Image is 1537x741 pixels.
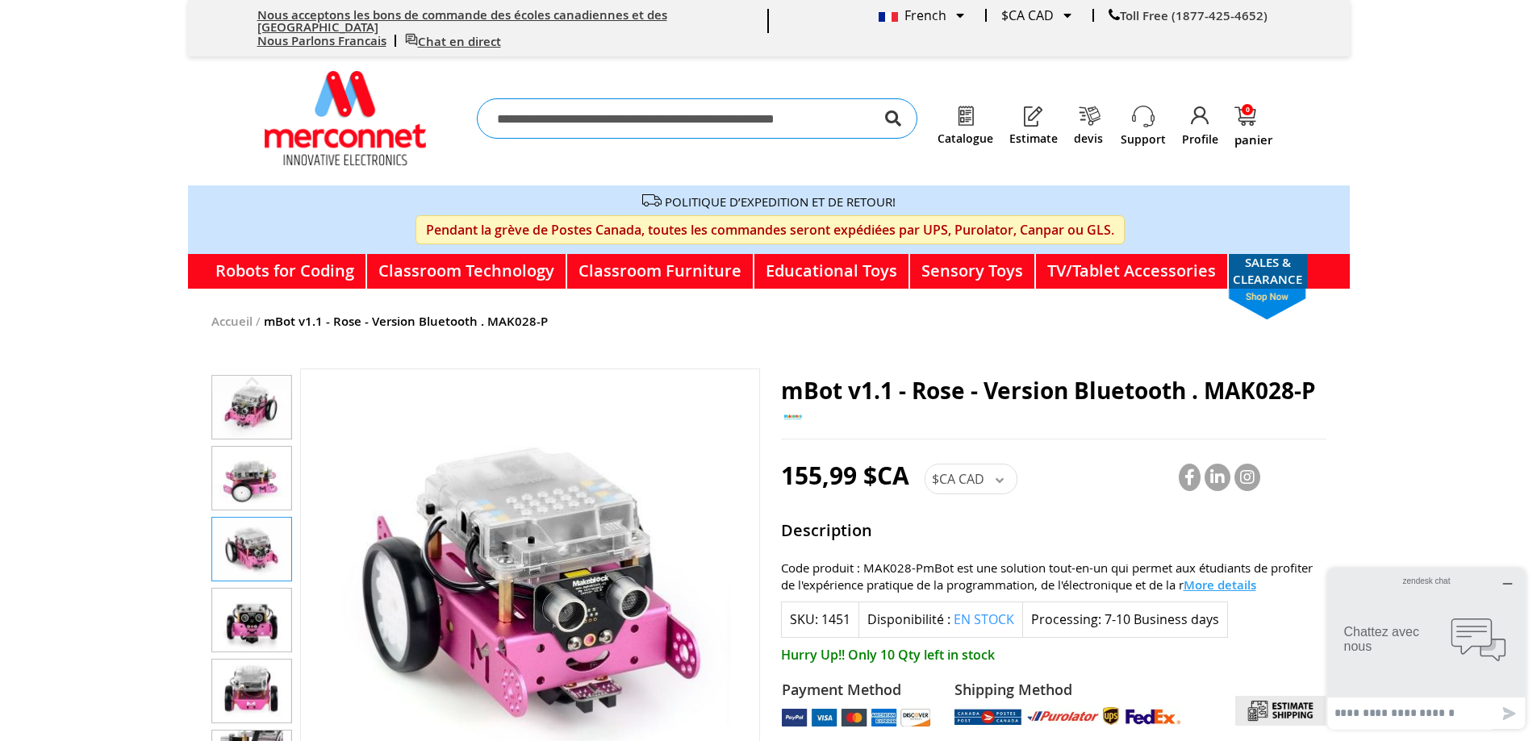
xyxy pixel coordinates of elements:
[781,560,1326,593] div: Code produit : MAK028-PmBot est une solution tout-en-un qui permet aux étudiants de profiter de l...
[879,9,964,22] div: French
[212,376,291,439] img: mBot v1.1 - Rose - Version Bluetooth . MAK028-P
[1221,289,1314,320] span: shop now
[204,254,367,289] a: Robots for Coding
[665,194,896,210] a: POLITIQUE D’EXPEDITION ET DE RETOUR!
[1001,9,1071,22] div: $CA CAD
[954,680,1180,701] strong: Shipping Method
[1001,6,1025,24] span: $CA
[790,610,818,628] strong: SKU
[821,610,850,629] div: 1451
[1121,131,1166,148] a: Support
[211,439,292,510] div: mBot v1.1 - Rose - Version Bluetooth . MAK028-P
[879,6,946,24] span: French
[1234,134,1272,146] span: panier
[781,459,909,492] span: 155,99 $CA
[867,610,950,628] label: Disponibilité :
[212,447,291,510] img: mBot v1.1 - Rose - Version Bluetooth . MAK028-P
[212,518,291,581] img: mBot v1.1 - Rose - Version Bluetooth . MAK028-P
[1105,610,1219,629] div: 7-10 Business days
[954,610,1014,628] span: En stock
[1031,610,1101,628] strong: Processing
[1234,106,1272,146] a: panier
[781,416,805,431] a: MakeBlock
[1189,105,1212,127] img: Profile.png
[211,510,292,581] div: mBot v1.1 - Rose - Version Bluetooth . MAK028-P
[1229,254,1307,289] a: SALES & CLEARANCEshop now
[567,254,754,289] a: Classroom Furniture
[211,368,292,439] div: mBot v1.1 - Rose - Version Bluetooth . MAK028-P
[257,6,667,35] a: Nous acceptons les bons de commande des écoles canadiennes et des [GEOGRAPHIC_DATA]
[1184,577,1256,593] span: More details
[1235,696,1326,725] img: calculate estimate shipping
[959,470,984,488] span: CAD
[879,12,898,22] img: French.png
[1322,562,1531,735] iframe: Ouvre un widget dans lequel vous pouvez chatter avec l’un de nos agents
[782,680,931,701] strong: Payment Method
[1036,254,1229,289] a: TV/Tablet Accessories
[781,519,1326,547] strong: Description
[781,404,805,428] img: MakeBlock
[416,215,1125,244] span: Pendant la grève de Postes Canada, toutes les commandes seront expédiées par UPS, Purolator, Canp...
[781,646,1326,664] span: Hurry Up!! Only 10 Qty left in stock
[405,33,418,46] img: live chat
[257,32,386,49] a: Nous Parlons Francais
[211,581,292,652] div: mBot v1.1 - Rose - Version Bluetooth . MAK028-P
[910,254,1036,289] a: Sensory Toys
[1028,6,1054,24] span: CAD
[212,589,291,651] img: mBot v1.1 - Rose - Version Bluetooth . MAK028-P
[754,254,910,289] a: Educational Toys
[405,33,501,50] a: Chat en direct
[1109,7,1268,24] a: Toll Free (1877-425-4652)
[954,105,977,127] img: Catalogue
[264,313,548,330] strong: mBot v1.1 - Rose - Version Bluetooth . MAK028-P
[925,464,1017,494] div: $CA CAD
[265,71,426,165] a: store logo
[781,375,1316,406] span: mBot v1.1 - Rose - Version Bluetooth . MAK028-P
[858,602,1023,638] div: Disponibilité
[932,470,955,488] span: $CA
[1009,132,1058,145] a: Estimate
[211,313,253,330] a: Accueil
[938,132,993,145] a: Catalogue
[212,660,291,722] img: mBot v1.1 - Rose - Version Bluetooth . MAK028-P
[1182,131,1218,148] a: Profile
[211,652,292,723] div: mBot v1.1 - Rose - Version Bluetooth . MAK028-P
[367,254,567,289] a: Classroom Technology
[1022,105,1045,127] img: Estimate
